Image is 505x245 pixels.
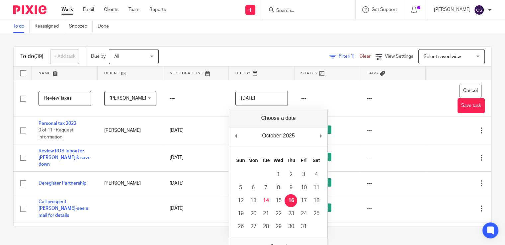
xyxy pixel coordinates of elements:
[285,220,297,233] button: 30
[128,6,139,13] a: Team
[83,6,94,13] a: Email
[301,158,307,163] abbr: Friday
[39,128,73,140] span: 0 of 11 · Request information
[272,220,285,233] button: 29
[259,207,272,220] button: 21
[310,168,322,181] button: 4
[235,91,288,106] input: Use the arrow keys to pick a date
[272,194,285,207] button: 15
[259,181,272,194] button: 7
[287,158,295,163] abbr: Thursday
[310,194,322,207] button: 18
[110,96,146,101] span: [PERSON_NAME]
[98,117,163,144] td: [PERSON_NAME]
[272,168,285,181] button: 1
[310,181,322,194] button: 11
[274,158,283,163] abbr: Wednesday
[39,149,91,167] a: Review ROS Inbox for [PERSON_NAME] & save down
[39,121,76,126] a: Personal tax 2022
[98,171,163,195] td: [PERSON_NAME]
[367,71,378,75] span: Tags
[360,54,371,59] a: Clear
[385,54,413,59] span: View Settings
[104,6,119,13] a: Clients
[367,205,419,212] div: ---
[39,200,88,218] a: Call prospect - [PERSON_NAME]-see e mail for details
[297,207,310,220] button: 24
[39,91,91,106] input: Task name
[313,158,320,163] abbr: Saturday
[297,194,310,207] button: 17
[13,5,46,14] img: Pixie
[276,8,335,14] input: Search
[367,154,419,161] div: ---
[259,194,272,207] button: 14
[91,53,106,60] p: Due by
[98,20,114,33] a: Done
[114,54,119,59] span: All
[474,5,484,15] img: svg%3E
[297,168,310,181] button: 3
[272,207,285,220] button: 22
[234,181,247,194] button: 5
[285,168,297,181] button: 2
[367,180,419,187] div: ---
[424,54,461,59] span: Select saved view
[247,181,259,194] button: 6
[272,181,285,194] button: 8
[297,220,310,233] button: 31
[35,20,64,33] a: Reassigned
[295,80,360,117] td: ---
[50,49,79,64] a: + Add task
[282,131,296,141] div: 2025
[317,131,324,141] button: Next Month
[248,158,258,163] abbr: Monday
[262,158,270,163] abbr: Tuesday
[61,6,73,13] a: Work
[339,54,360,59] span: Filter
[232,131,239,141] button: Previous Month
[310,207,322,220] button: 25
[234,207,247,220] button: 19
[163,195,229,222] td: [DATE]
[163,144,229,171] td: [DATE]
[367,127,419,134] div: ---
[39,181,86,186] a: Deregister Partnership
[34,54,43,59] span: (39)
[163,171,229,195] td: [DATE]
[285,194,297,207] button: 16
[460,84,481,99] button: Cancel
[285,207,297,220] button: 23
[259,220,272,233] button: 28
[372,7,397,12] span: Get Support
[20,53,43,60] h1: To do
[349,54,355,59] span: (1)
[69,20,93,33] a: Snoozed
[247,194,259,207] button: 13
[236,158,245,163] abbr: Sunday
[247,220,259,233] button: 27
[458,98,485,113] button: Save task
[149,6,166,13] a: Reports
[247,207,259,220] button: 20
[360,80,426,117] td: ---
[234,220,247,233] button: 26
[297,181,310,194] button: 10
[163,80,229,117] td: ---
[285,181,297,194] button: 9
[261,131,282,141] div: October
[234,194,247,207] button: 12
[163,117,229,144] td: [DATE]
[13,20,30,33] a: To do
[434,6,470,13] p: [PERSON_NAME]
